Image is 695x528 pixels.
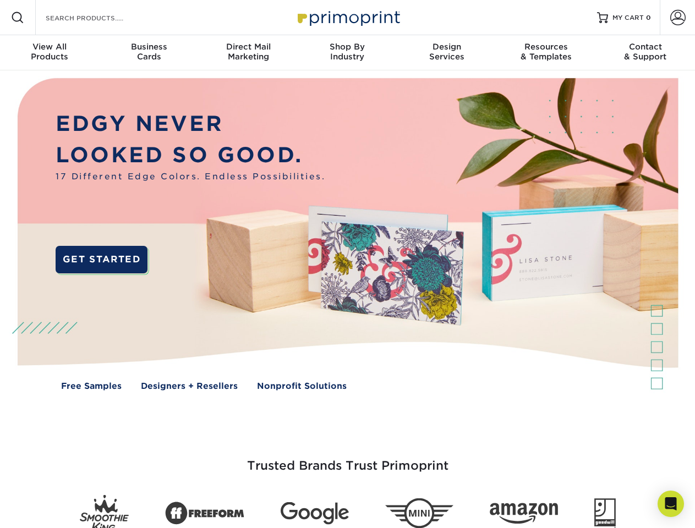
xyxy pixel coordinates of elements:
p: LOOKED SO GOOD. [56,140,325,171]
span: 0 [646,14,651,21]
p: EDGY NEVER [56,108,325,140]
a: Resources& Templates [496,35,595,70]
a: Shop ByIndustry [298,35,397,70]
div: Cards [99,42,198,62]
span: Shop By [298,42,397,52]
span: Resources [496,42,595,52]
img: Primoprint [293,5,403,29]
a: DesignServices [397,35,496,70]
input: SEARCH PRODUCTS..... [45,11,152,24]
span: Direct Mail [199,42,298,52]
div: Industry [298,42,397,62]
span: Contact [596,42,695,52]
span: 17 Different Edge Colors. Endless Possibilities. [56,170,325,183]
a: Direct MailMarketing [199,35,298,70]
div: Open Intercom Messenger [658,491,684,517]
span: MY CART [612,13,644,23]
a: GET STARTED [56,246,147,273]
span: Design [397,42,496,52]
img: Amazon [490,503,558,524]
img: Google [281,502,349,525]
a: BusinessCards [99,35,198,70]
div: Marketing [199,42,298,62]
div: Services [397,42,496,62]
div: & Templates [496,42,595,62]
a: Designers + Resellers [141,380,238,393]
h3: Trusted Brands Trust Primoprint [26,432,670,486]
a: Free Samples [61,380,122,393]
a: Contact& Support [596,35,695,70]
div: & Support [596,42,695,62]
img: Goodwill [594,498,616,528]
a: Nonprofit Solutions [257,380,347,393]
span: Business [99,42,198,52]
